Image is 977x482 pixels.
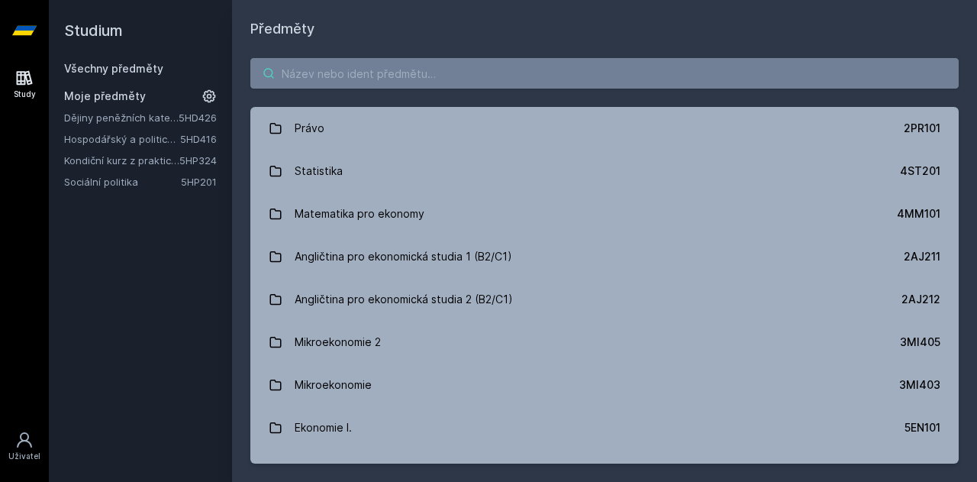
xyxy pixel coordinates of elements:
[250,235,959,278] a: Angličtina pro ekonomická studia 1 (B2/C1) 2AJ211
[64,174,181,189] a: Sociální politika
[250,321,959,364] a: Mikroekonomie 2 3MI405
[250,192,959,235] a: Matematika pro ekonomy 4MM101
[250,406,959,449] a: Ekonomie I. 5EN101
[904,121,940,136] div: 2PR101
[3,61,46,108] a: Study
[295,370,372,400] div: Mikroekonomie
[250,278,959,321] a: Angličtina pro ekonomická studia 2 (B2/C1) 2AJ212
[250,107,959,150] a: Právo 2PR101
[295,241,512,272] div: Angličtina pro ekonomická studia 1 (B2/C1)
[179,154,217,167] a: 5HP324
[64,131,180,147] a: Hospodářský a politický vývoj Evropy ve 20.století
[181,176,217,188] a: 5HP201
[64,110,179,125] a: Dějiny peněžních kategorií a institucí
[14,89,36,100] div: Study
[8,451,40,462] div: Uživatel
[295,412,352,443] div: Ekonomie I.
[906,463,940,478] div: 2AJ111
[295,113,324,144] div: Právo
[904,420,940,435] div: 5EN101
[295,284,513,315] div: Angličtina pro ekonomická studia 2 (B2/C1)
[179,112,217,124] a: 5HD426
[904,249,940,264] div: 2AJ211
[180,133,217,145] a: 5HD416
[3,423,46,470] a: Uživatel
[64,153,179,168] a: Kondiční kurz z praktické hospodářské politiky
[295,199,424,229] div: Matematika pro ekonomy
[900,163,940,179] div: 4ST201
[64,62,163,75] a: Všechny předměty
[295,327,381,357] div: Mikroekonomie 2
[250,58,959,89] input: Název nebo ident předmětu…
[901,292,940,307] div: 2AJ212
[897,206,940,222] div: 4MM101
[250,364,959,406] a: Mikroekonomie 3MI403
[295,156,343,186] div: Statistika
[250,18,959,40] h1: Předměty
[900,335,940,350] div: 3MI405
[899,377,940,393] div: 3MI403
[250,150,959,192] a: Statistika 4ST201
[64,89,146,104] span: Moje předměty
